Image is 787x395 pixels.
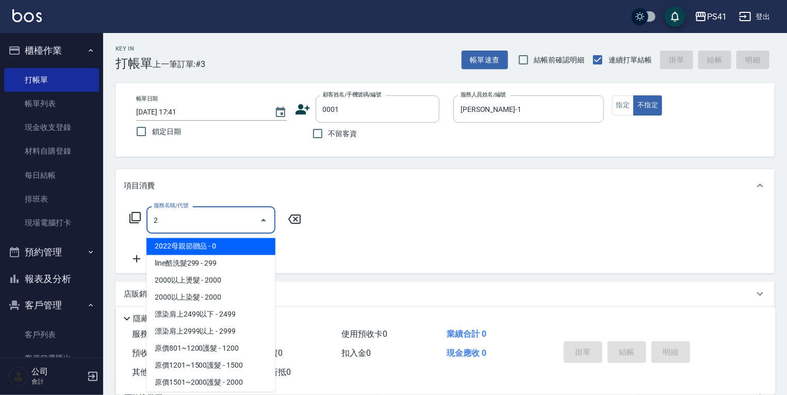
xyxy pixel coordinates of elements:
[136,95,158,103] label: 帳單日期
[612,95,634,116] button: 指定
[255,212,272,228] button: Close
[116,45,153,52] h2: Key In
[136,104,264,121] input: YYYY/MM/DD hh:mm
[146,306,275,323] span: 漂染肩上2499以下 - 2499
[4,139,99,163] a: 材料自購登錄
[146,238,275,255] span: 2022母親節贈品 - 0
[133,314,179,324] p: 隱藏業績明細
[12,9,42,22] img: Logo
[447,348,486,358] span: 現金應收 0
[153,58,206,71] span: 上一筆訂單:#3
[323,91,382,98] label: 顧客姓名/手機號碼/編號
[4,323,99,347] a: 客戶列表
[461,91,506,98] label: 服務人員姓名/編號
[4,163,99,187] a: 每日結帳
[329,128,357,139] span: 不留客資
[691,6,731,27] button: PS41
[116,169,775,202] div: 項目消費
[665,6,685,27] button: save
[462,51,508,70] button: 帳單速查
[116,282,775,306] div: 店販銷售
[146,289,275,306] span: 2000以上染髮 - 2000
[4,37,99,64] button: 櫃檯作業
[146,323,275,340] span: 漂染肩上2999以上 - 2999
[4,292,99,319] button: 客戶管理
[4,211,99,235] a: 現場電腦打卡
[4,68,99,92] a: 打帳單
[152,126,181,137] span: 鎖定日期
[447,329,486,339] span: 業績合計 0
[132,329,170,339] span: 服務消費 0
[132,367,186,377] span: 其他付款方式 0
[146,255,275,272] span: line酷洗髮299 - 299
[4,347,99,370] a: 客資篩選匯出
[31,367,84,377] h5: 公司
[8,366,29,387] img: Person
[116,306,775,331] div: 預收卡販賣
[146,272,275,289] span: 2000以上燙髮 - 2000
[4,239,99,266] button: 預約管理
[146,357,275,374] span: 原價1201~1500護髮 - 1500
[609,55,652,65] span: 連續打單結帳
[4,92,99,116] a: 帳單列表
[154,202,188,209] label: 服務名稱/代號
[342,329,388,339] span: 使用預收卡 0
[633,95,662,116] button: 不指定
[31,377,84,386] p: 會計
[146,340,275,357] span: 原價801~1200護髮 - 1200
[342,348,371,358] span: 扣入金 0
[4,266,99,292] button: 報表及分析
[707,10,727,23] div: PS41
[124,289,155,300] p: 店販銷售
[132,348,178,358] span: 預收卡販賣 0
[268,100,293,125] button: Choose date, selected date is 2025-10-11
[146,374,275,391] span: 原價1501~2000護髮 - 2000
[4,116,99,139] a: 現金收支登錄
[116,56,153,71] h3: 打帳單
[534,55,585,65] span: 結帳前確認明細
[4,187,99,211] a: 排班表
[124,180,155,191] p: 項目消費
[735,7,775,26] button: 登出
